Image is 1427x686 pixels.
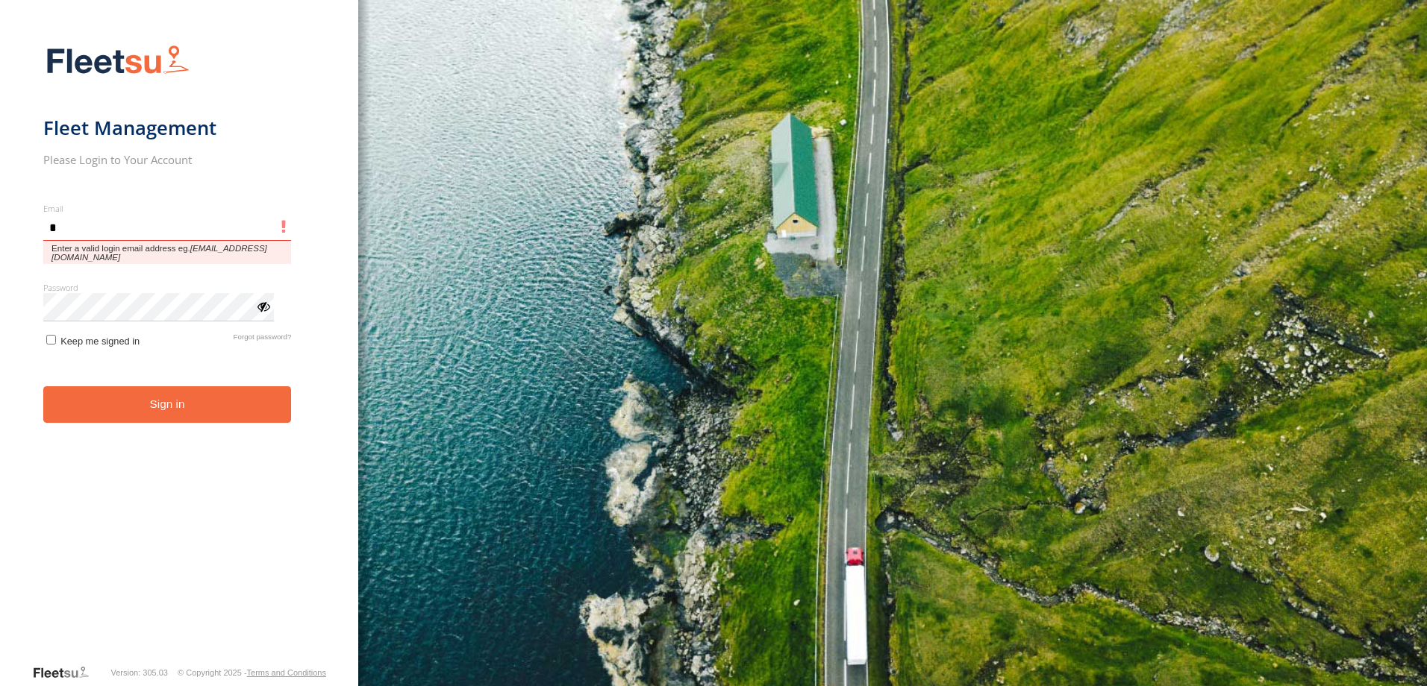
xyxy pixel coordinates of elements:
h1: Fleet Management [43,116,292,140]
button: Sign in [43,386,292,423]
img: Fleetsu [43,42,193,80]
form: main [43,36,316,664]
em: [EMAIL_ADDRESS][DOMAIN_NAME] [51,244,267,262]
input: Keep me signed in [46,335,56,344]
div: © Copyright 2025 - [178,668,326,677]
span: Keep me signed in [60,336,140,347]
span: Enter a valid login email address eg. [43,241,292,264]
a: Terms and Conditions [247,668,326,677]
div: ViewPassword [255,298,270,313]
label: Password [43,282,292,293]
h2: Please Login to Your Account [43,152,292,167]
label: Email [43,203,292,214]
div: Version: 305.03 [111,668,168,677]
a: Visit our Website [32,665,101,680]
a: Forgot password? [234,333,292,347]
